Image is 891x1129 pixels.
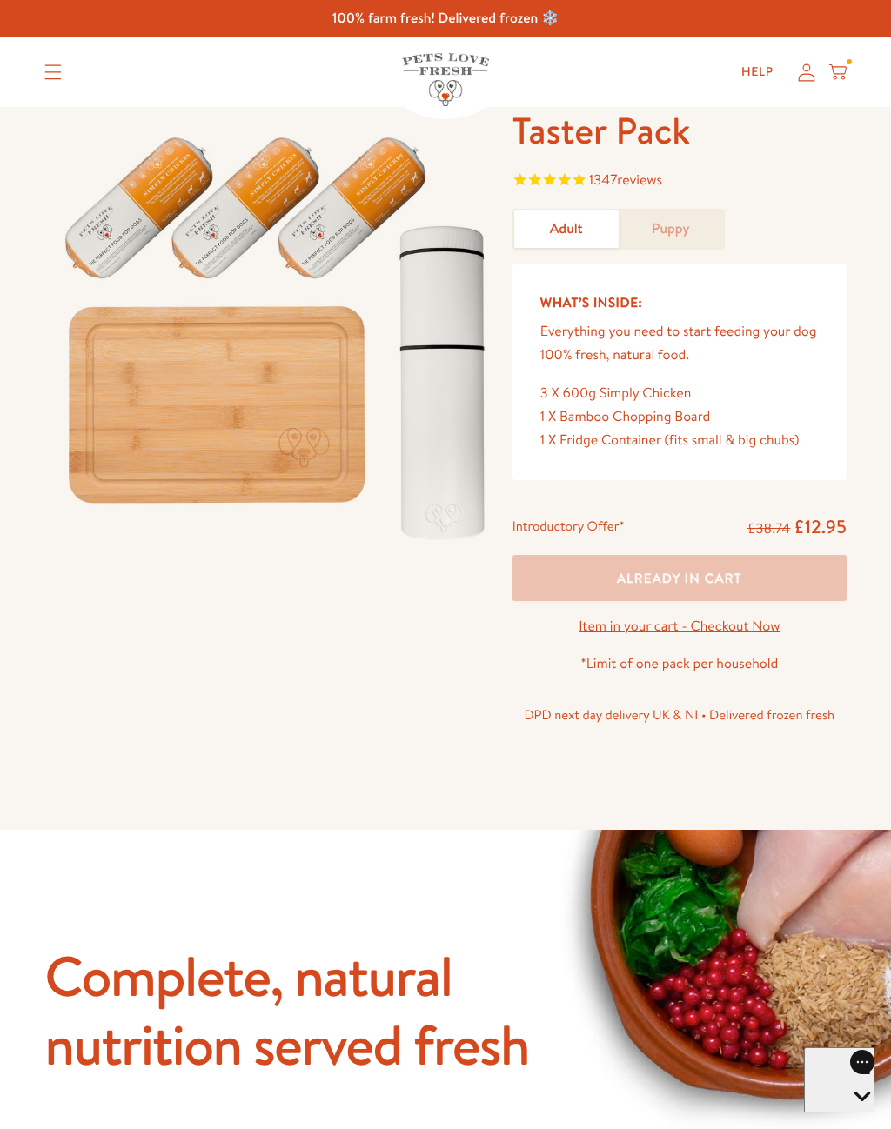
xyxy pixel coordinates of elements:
[540,429,819,452] div: 1 X Fridge Container (fits small & big chubs)
[402,53,489,106] img: Pets Love Fresh
[540,320,819,367] p: Everything you need to start feeding your dog 100% fresh, natural food.
[540,382,819,405] div: 3 X 600g Simply Chicken
[804,1047,874,1112] iframe: Gorgias live chat messenger
[617,569,742,587] span: Already in cart
[512,704,847,726] p: DPD next day delivery UK & NI • Delivered frozen fresh
[540,291,819,314] h5: What’s Inside:
[617,170,662,190] span: reviews
[540,407,711,426] span: 1 X Bamboo Chopping Board
[514,210,619,248] a: Adult
[579,617,780,636] a: Item in your cart - Checkout Now
[794,514,847,539] span: £12.95
[44,107,512,556] img: Taster Pack - Adult
[512,652,847,676] p: *Limit of one pack per household
[512,515,625,541] div: Introductory Offer*
[727,55,787,90] a: Help
[512,169,847,195] span: Rated 4.8 out of 5 stars 1347 reviews
[589,170,662,190] span: 1347 reviews
[747,519,790,538] s: £38.74
[512,107,847,155] h1: Taster Pack
[44,941,579,1079] h2: Complete, natural nutrition served fresh
[619,210,723,248] a: Puppy
[512,555,847,601] button: Already in cart
[30,50,76,94] summary: Translation missing: en.sections.header.menu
